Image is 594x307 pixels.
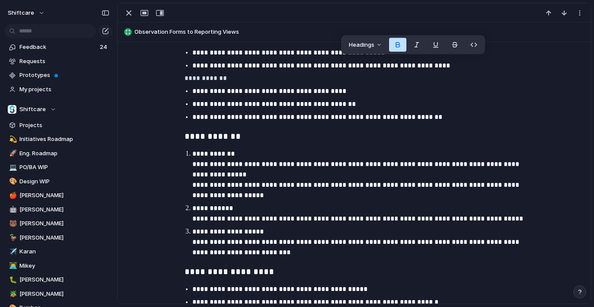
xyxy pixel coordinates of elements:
[19,177,109,186] span: Design WIP
[8,233,16,242] button: 🦆
[19,105,46,114] span: Shiftcare
[4,189,112,202] a: 🍎[PERSON_NAME]
[19,121,109,130] span: Projects
[344,38,387,52] button: Headings
[8,290,16,298] button: 🪴
[4,203,112,216] a: 🤖[PERSON_NAME]
[4,6,49,20] button: shiftcare
[19,43,97,51] span: Feedback
[19,262,109,270] span: Mikey
[9,134,15,144] div: 💫
[8,177,16,186] button: 🎨
[9,289,15,299] div: 🪴
[19,205,109,214] span: [PERSON_NAME]
[19,219,109,228] span: [PERSON_NAME]
[4,83,112,96] a: My projects
[9,261,15,271] div: 👨‍💻
[134,28,587,36] span: Observation Forms to Reporting Views
[4,161,112,174] a: 💻PO/BA WIP
[4,133,112,146] a: 💫Initiatives Roadmap
[4,119,112,132] a: Projects
[4,69,112,82] a: Prototypes
[9,176,15,186] div: 🎨
[19,247,109,256] span: Karan
[121,25,587,39] button: Observation Forms to Reporting Views
[8,9,34,17] span: shiftcare
[100,43,109,51] span: 24
[8,191,16,200] button: 🍎
[19,191,109,200] span: [PERSON_NAME]
[19,135,109,144] span: Initiatives Roadmap
[19,275,109,284] span: [PERSON_NAME]
[8,205,16,214] button: 🤖
[4,217,112,230] a: 🐻[PERSON_NAME]
[19,85,109,94] span: My projects
[9,148,15,158] div: 🚀
[8,163,16,172] button: 💻
[9,163,15,173] div: 💻
[349,41,374,49] span: Headings
[4,147,112,160] a: 🚀Eng. Roadmap
[9,205,15,214] div: 🤖
[8,135,16,144] button: 💫
[8,149,16,158] button: 🚀
[9,191,15,201] div: 🍎
[4,245,112,258] a: ✈️Karan
[9,275,15,285] div: 🐛
[8,275,16,284] button: 🐛
[8,247,16,256] button: ✈️
[19,71,109,80] span: Prototypes
[4,103,112,116] button: Shiftcare
[8,262,16,270] button: 👨‍💻
[4,259,112,272] a: 👨‍💻Mikey
[4,288,112,301] a: 🪴[PERSON_NAME]
[4,175,112,188] a: 🎨Design WIP
[4,55,112,68] a: Requests
[9,247,15,257] div: ✈️
[19,233,109,242] span: [PERSON_NAME]
[4,273,112,286] a: 🐛[PERSON_NAME]
[19,57,109,66] span: Requests
[4,41,112,54] a: Feedback24
[9,219,15,229] div: 🐻
[19,149,109,158] span: Eng. Roadmap
[9,233,15,243] div: 🦆
[19,290,109,298] span: [PERSON_NAME]
[19,163,109,172] span: PO/BA WIP
[4,231,112,244] a: 🦆[PERSON_NAME]
[8,219,16,228] button: 🐻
